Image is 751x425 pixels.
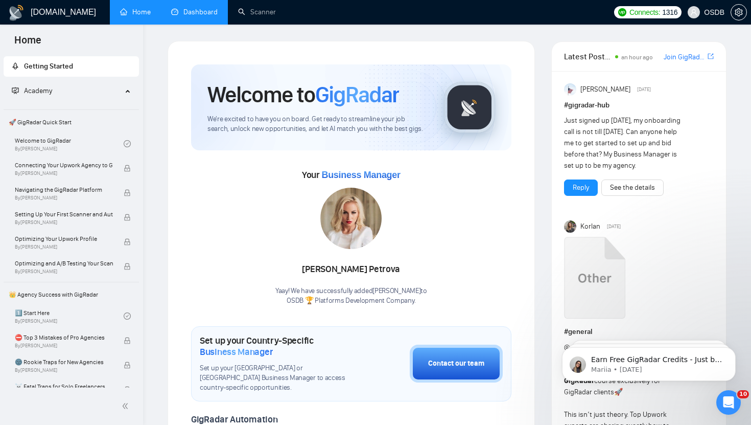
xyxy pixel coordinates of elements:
span: Setting Up Your First Scanner and Auto-Bidder [15,209,113,219]
button: Contact our team [410,345,503,383]
span: [DATE] [607,222,621,231]
span: fund-projection-screen [12,87,19,94]
iframe: Intercom live chat [716,390,741,415]
a: Join GigRadar Slack Community [664,52,706,63]
span: check-circle [124,140,131,147]
span: Korlan [580,221,600,232]
span: 1316 [662,7,677,18]
span: Optimizing and A/B Testing Your Scanner for Better Results [15,258,113,269]
a: dashboardDashboard [171,8,218,16]
span: lock [124,214,131,221]
span: export [708,52,714,60]
a: Upwork Success with GigRadar.mp4 [564,237,625,322]
li: Getting Started [4,56,139,77]
span: Business Manager [200,346,273,357]
span: lock [124,238,131,245]
span: By [PERSON_NAME] [15,244,113,250]
span: ⛔ Top 3 Mistakes of Pro Agencies [15,332,113,343]
span: user [690,9,697,16]
div: Yaay! We have successfully added [PERSON_NAME] to [275,286,427,306]
img: logo [8,5,25,21]
span: GigRadar Automation [191,414,277,425]
span: 👑 Agency Success with GigRadar [5,284,138,305]
div: Just signed up [DATE], my onboarding call is not till [DATE]. Can anyone help me to get started t... [564,115,684,171]
span: Academy [12,86,52,95]
h1: # gigradar-hub [564,100,714,111]
span: double-left [122,401,132,411]
span: 🌚 Rookie Traps for New Agencies [15,357,113,367]
img: upwork-logo.png [618,8,626,16]
span: Connects: [629,7,660,18]
span: Getting Started [24,62,73,71]
span: lock [124,263,131,270]
span: Your [302,169,401,181]
span: [DATE] [637,85,651,94]
span: check-circle [124,312,131,320]
span: By [PERSON_NAME] [15,170,113,176]
div: Contact our team [428,358,484,369]
a: 1️⃣ Start HereBy[PERSON_NAME] [15,305,124,327]
img: gigradar-logo.png [444,82,495,133]
span: 🚀 GigRadar Quick Start [5,112,138,132]
span: Navigating the GigRadar Platform [15,185,113,195]
span: Home [6,33,50,54]
span: By [PERSON_NAME] [15,195,113,201]
img: Korlan [564,220,576,233]
a: searchScanner [238,8,276,16]
span: Connecting Your Upwork Agency to GigRadar [15,160,113,170]
span: Optimizing Your Upwork Profile [15,234,113,244]
span: Set up your [GEOGRAPHIC_DATA] or [GEOGRAPHIC_DATA] Business Manager to access country-specific op... [200,364,359,393]
span: GigRadar [315,81,399,108]
p: OSDB 🏆 Platforms Development Company . [275,296,427,306]
a: export [708,52,714,61]
span: By [PERSON_NAME] [15,269,113,275]
button: See the details [601,180,664,196]
img: Anisuzzaman Khan [564,83,576,96]
span: [PERSON_NAME] [580,84,630,95]
img: 1687098848980-89.jpg [320,188,382,249]
span: By [PERSON_NAME] [15,219,113,226]
span: By [PERSON_NAME] [15,343,113,349]
span: Latest Posts from the GigRadar Community [564,50,613,63]
span: lock [124,165,131,172]
a: Welcome to GigRadarBy[PERSON_NAME] [15,132,124,155]
h1: Welcome to [207,81,399,108]
a: setting [731,8,747,16]
a: See the details [610,182,655,193]
span: ☠️ Fatal Traps for Solo Freelancers [15,382,113,392]
div: [PERSON_NAME] Petrova [275,261,427,278]
span: lock [124,386,131,393]
span: an hour ago [621,54,653,61]
span: We're excited to have you on board. Get ready to streamline your job search, unlock new opportuni... [207,115,428,134]
span: By [PERSON_NAME] [15,367,113,373]
button: Reply [564,180,598,196]
span: lock [124,189,131,196]
iframe: Intercom notifications message [547,326,751,397]
span: Academy [24,86,52,95]
button: setting [731,4,747,20]
span: lock [124,362,131,369]
a: homeHome [120,8,151,16]
h1: Set up your Country-Specific [200,335,359,357]
span: 10 [737,390,749,398]
span: rocket [12,62,19,70]
span: lock [124,337,131,344]
span: Business Manager [321,170,400,180]
a: Reply [573,182,589,193]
